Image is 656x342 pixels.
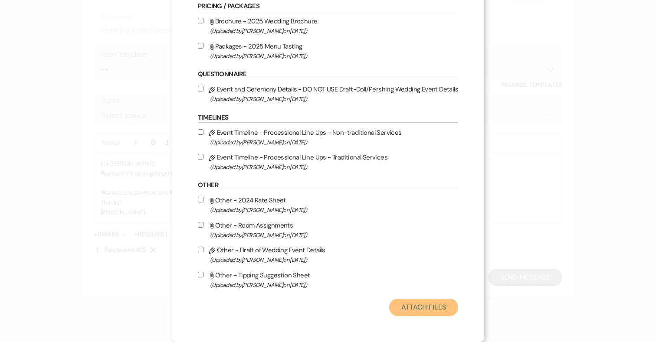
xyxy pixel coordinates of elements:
[198,113,458,123] h6: Timelines
[210,51,458,61] span: (Uploaded by [PERSON_NAME] on [DATE] )
[198,195,458,215] label: Other - 2024 Rate Sheet
[198,154,203,160] input: Event Timeline - Processional Line Ups - Traditional Services(Uploaded by[PERSON_NAME]on [DATE])
[198,84,458,104] label: Event and Ceremony Details - DO NOT USE Draft-Doll/Pershing Wedding Event Details
[198,220,458,240] label: Other - Room Assignments
[198,86,203,91] input: Event and Ceremony Details - DO NOT USE Draft-Doll/Pershing Wedding Event Details(Uploaded by[PER...
[198,70,458,79] h6: Questionnaire
[210,280,458,290] span: (Uploaded by [PERSON_NAME] on [DATE] )
[210,230,458,240] span: (Uploaded by [PERSON_NAME] on [DATE] )
[198,152,458,172] label: Event Timeline - Processional Line Ups - Traditional Services
[198,129,203,135] input: Event Timeline - Processional Line Ups - Non-traditional Services(Uploaded by[PERSON_NAME]on [DATE])
[198,244,458,265] label: Other - Draft of Wedding Event Details
[210,162,458,172] span: (Uploaded by [PERSON_NAME] on [DATE] )
[198,197,203,202] input: Other - 2024 Rate Sheet(Uploaded by[PERSON_NAME]on [DATE])
[210,94,458,104] span: (Uploaded by [PERSON_NAME] on [DATE] )
[198,2,458,11] h6: Pricing / Packages
[198,247,203,252] input: Other - Draft of Wedding Event Details(Uploaded by[PERSON_NAME]on [DATE])
[198,222,203,228] input: Other - Room Assignments(Uploaded by[PERSON_NAME]on [DATE])
[198,181,458,190] h6: Other
[198,16,458,36] label: Brochure - 2025 Wedding Brochure
[389,299,458,316] button: Attach Files
[198,41,458,61] label: Packages - 2025 Menu Tasting
[210,26,458,36] span: (Uploaded by [PERSON_NAME] on [DATE] )
[210,137,458,147] span: (Uploaded by [PERSON_NAME] on [DATE] )
[198,43,203,49] input: Packages - 2025 Menu Tasting(Uploaded by[PERSON_NAME]on [DATE])
[198,270,458,290] label: Other - Tipping Suggestion Sheet
[210,255,458,265] span: (Uploaded by [PERSON_NAME] on [DATE] )
[198,127,458,147] label: Event Timeline - Processional Line Ups - Non-traditional Services
[198,272,203,277] input: Other - Tipping Suggestion Sheet(Uploaded by[PERSON_NAME]on [DATE])
[198,18,203,23] input: Brochure - 2025 Wedding Brochure(Uploaded by[PERSON_NAME]on [DATE])
[210,205,458,215] span: (Uploaded by [PERSON_NAME] on [DATE] )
